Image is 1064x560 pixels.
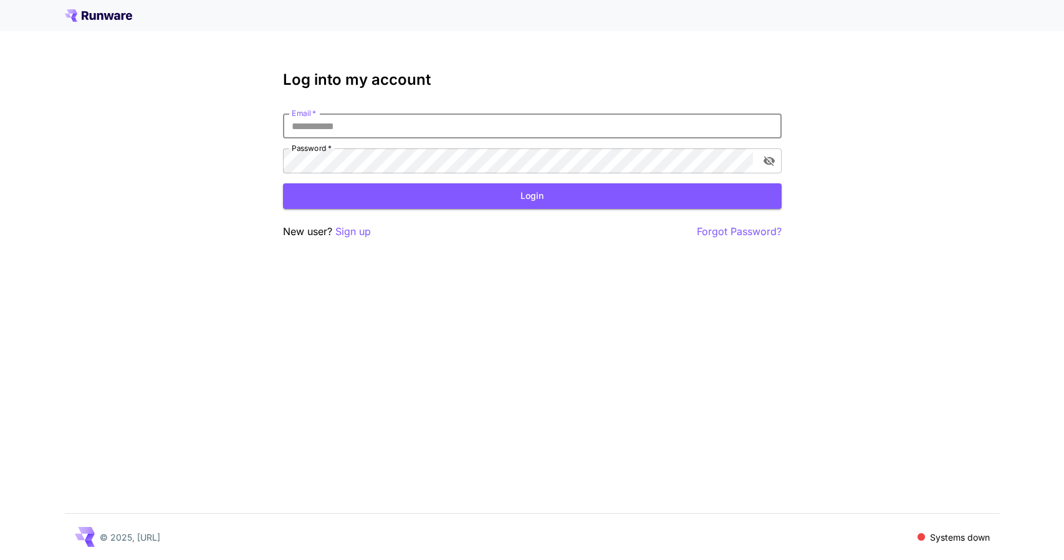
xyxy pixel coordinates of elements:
[283,71,782,89] h3: Log into my account
[697,224,782,239] button: Forgot Password?
[292,108,316,118] label: Email
[283,224,371,239] p: New user?
[100,531,160,544] p: © 2025, [URL]
[283,183,782,209] button: Login
[292,143,332,153] label: Password
[930,531,990,544] p: Systems down
[758,150,780,172] button: toggle password visibility
[335,224,371,239] button: Sign up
